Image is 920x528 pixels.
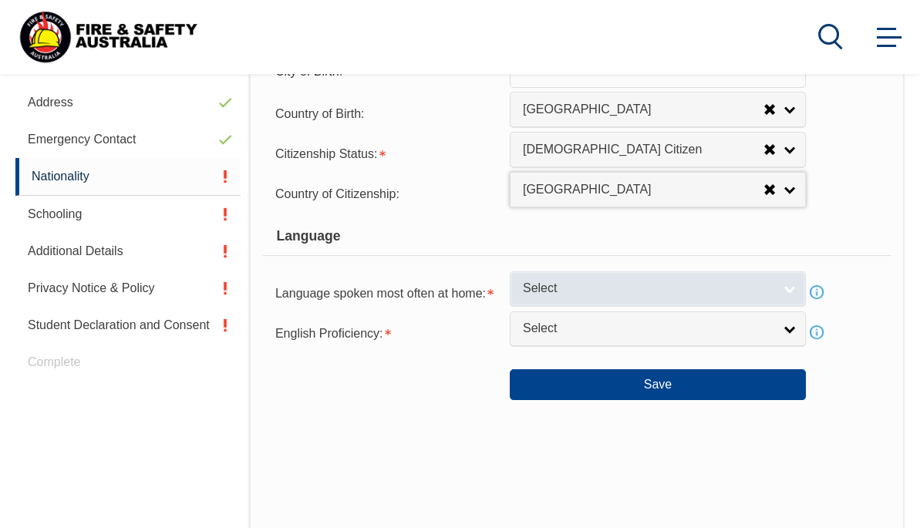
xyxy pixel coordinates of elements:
[275,187,399,200] span: Country of Citizenship:
[275,107,365,120] span: Country of Birth:
[275,327,383,340] span: English Proficiency:
[275,287,486,300] span: Language spoken most often at home:
[15,121,241,158] a: Emergency Contact
[15,233,241,270] a: Additional Details
[15,270,241,307] a: Privacy Notice & Policy
[275,147,378,160] span: Citizenship Status:
[523,102,763,118] span: [GEOGRAPHIC_DATA]
[806,281,827,303] a: Info
[806,321,827,343] a: Info
[15,196,241,233] a: Schooling
[15,158,241,196] a: Nationality
[523,281,773,297] span: Select
[15,307,241,344] a: Student Declaration and Consent
[263,317,510,348] div: English Proficiency is required.
[523,321,773,337] span: Select
[263,217,891,256] div: Language
[523,142,763,158] span: [DEMOGRAPHIC_DATA] Citizen
[263,277,510,308] div: Language spoken most often at home is required.
[523,182,763,198] span: [GEOGRAPHIC_DATA]
[263,137,510,168] div: Citizenship Status is required.
[15,84,241,121] a: Address
[510,369,806,400] button: Save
